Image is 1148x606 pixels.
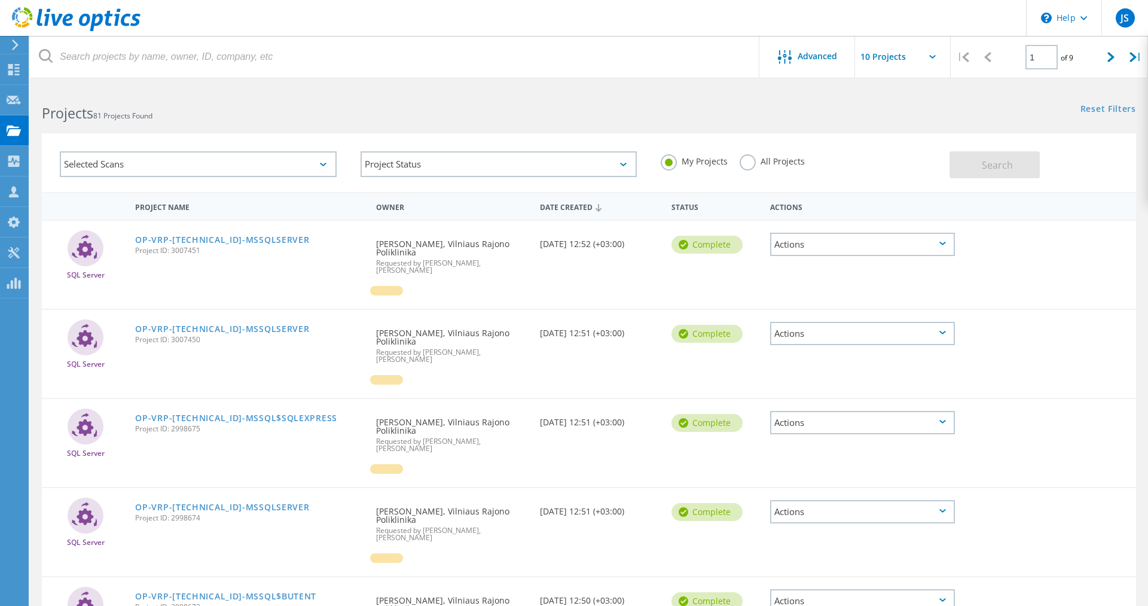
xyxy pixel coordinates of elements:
span: Project ID: 2998675 [135,425,364,433]
button: Search [949,151,1040,178]
span: JS [1120,13,1129,23]
div: [DATE] 12:52 (+03:00) [534,221,665,260]
span: Requested by [PERSON_NAME], [PERSON_NAME] [376,527,529,541]
div: Complete [671,503,743,521]
div: [PERSON_NAME], Vilniaus Rajono Poliklinika [370,221,535,286]
div: [PERSON_NAME], Vilniaus Rajono Poliklinika [370,310,535,375]
a: OP-VRP-[TECHNICAL_ID]-MSSQLSERVER [135,236,309,244]
svg: \n [1041,13,1052,23]
a: OP-VRP-[TECHNICAL_ID]-MSSQLSERVER [135,325,309,333]
span: Project ID: 3007451 [135,247,364,254]
div: Complete [671,414,743,432]
span: SQL Server [67,450,105,457]
div: Actions [770,322,955,345]
div: Actions [764,195,961,217]
div: | [1123,36,1148,78]
div: Actions [770,233,955,256]
div: Complete [671,325,743,343]
a: OP-VRP-[TECHNICAL_ID]-MSSQL$BUTENT [135,592,316,601]
a: OP-VRP-[TECHNICAL_ID]-MSSQLSERVER [135,503,309,511]
div: Project Status [361,151,637,177]
div: [DATE] 12:51 (+03:00) [534,310,665,349]
label: All Projects [740,154,805,166]
div: [PERSON_NAME], Vilniaus Rajono Poliklinika [370,488,535,553]
span: Search [982,159,1013,172]
div: Actions [770,411,955,434]
a: Reset Filters [1080,105,1136,115]
div: Date Created [534,195,665,218]
a: Live Optics Dashboard [12,25,141,34]
span: 81 Projects Found [93,111,152,121]
span: SQL Server [67,361,105,368]
span: Requested by [PERSON_NAME], [PERSON_NAME] [376,349,529,363]
span: Project ID: 3007450 [135,336,364,343]
div: Complete [671,236,743,254]
a: OP-VRP-[TECHNICAL_ID]-MSSQL$SQLEXPRESS [135,414,337,422]
span: Project ID: 2998674 [135,514,364,522]
span: Requested by [PERSON_NAME], [PERSON_NAME] [376,438,529,452]
span: SQL Server [67,539,105,546]
label: My Projects [661,154,728,166]
span: SQL Server [67,272,105,279]
div: Owner [370,195,535,217]
span: Requested by [PERSON_NAME], [PERSON_NAME] [376,260,529,274]
div: [PERSON_NAME], Vilniaus Rajono Poliklinika [370,399,535,464]
div: [DATE] 12:51 (+03:00) [534,488,665,528]
div: Project Name [129,195,370,217]
b: Projects [42,103,93,123]
div: [DATE] 12:51 (+03:00) [534,399,665,438]
div: Actions [770,500,955,523]
div: | [951,36,975,78]
span: of 9 [1061,53,1073,63]
div: Status [665,195,764,217]
input: Search projects by name, owner, ID, company, etc [30,36,760,78]
div: Selected Scans [60,151,337,177]
span: Advanced [798,52,837,60]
